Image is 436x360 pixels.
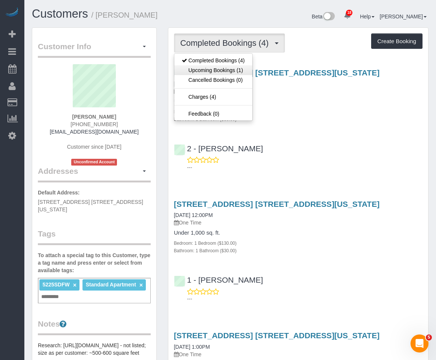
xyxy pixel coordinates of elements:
p: One Time [174,87,423,95]
button: Create Booking [371,33,423,49]
h4: Under 1,000 sq. ft. [174,98,423,105]
span: 18 [346,10,352,16]
p: One Time [174,351,423,358]
a: 2 - [PERSON_NAME] [174,144,263,153]
a: 18 [340,8,355,24]
a: Help [360,14,375,20]
a: [PERSON_NAME] [380,14,427,20]
small: / [PERSON_NAME] [91,11,158,19]
a: [STREET_ADDRESS] [STREET_ADDRESS][US_STATE] [174,200,380,208]
legend: Customer Info [38,41,151,58]
iframe: Intercom live chat [411,334,429,352]
a: 1 - [PERSON_NAME] [174,276,263,284]
img: Automaid Logo [4,8,19,18]
strong: [PERSON_NAME] [72,114,116,120]
legend: Tags [38,228,151,245]
span: Completed Bookings (4) [180,38,273,48]
small: Bathroom: 1 Bathroom ($30.00) [174,117,237,122]
span: Standard Apartment [86,282,136,288]
a: [DATE] 1:00PM [174,344,210,350]
h4: Under 1,000 sq. ft. [174,230,423,236]
span: 5 [426,334,432,340]
label: To attach a special tag to this Customer, type a tag name and press enter or select from availabl... [38,252,151,274]
img: New interface [322,12,335,22]
p: --- [187,295,423,303]
pre: Research: [URL][DOMAIN_NAME] - not listed; size as per customer: ~500-600 square feet [38,342,151,357]
a: Feedback (0) [174,109,252,119]
a: [EMAIL_ADDRESS][DOMAIN_NAME] [50,129,139,135]
a: [DATE] 12:00PM [174,212,213,218]
span: [STREET_ADDRESS] [STREET_ADDRESS][US_STATE] [38,199,143,212]
a: Customers [32,7,88,20]
a: [STREET_ADDRESS] [STREET_ADDRESS][US_STATE] [174,331,380,340]
span: Customer since [DATE] [67,144,121,150]
a: [STREET_ADDRESS] [STREET_ADDRESS][US_STATE] [174,68,380,77]
small: Bedroom: 1 Bedroom ($130.00) [174,241,237,246]
legend: Notes [38,318,151,335]
p: One Time [174,219,423,226]
a: Cancelled Bookings (0) [174,75,252,85]
span: 5225SDFW [42,282,69,288]
a: × [73,282,76,288]
p: --- [187,164,423,171]
a: Beta [312,14,335,20]
a: Completed Bookings (4) [174,56,252,65]
span: [PHONE_NUMBER] [70,121,118,127]
small: Bathroom: 1 Bathroom ($30.00) [174,248,237,253]
label: Default Address: [38,189,80,196]
button: Completed Bookings (4) [174,33,285,53]
span: Unconfirmed Account [71,159,117,165]
a: Upcoming Bookings (1) [174,65,252,75]
a: Charges (4) [174,92,252,102]
a: × [139,282,143,288]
